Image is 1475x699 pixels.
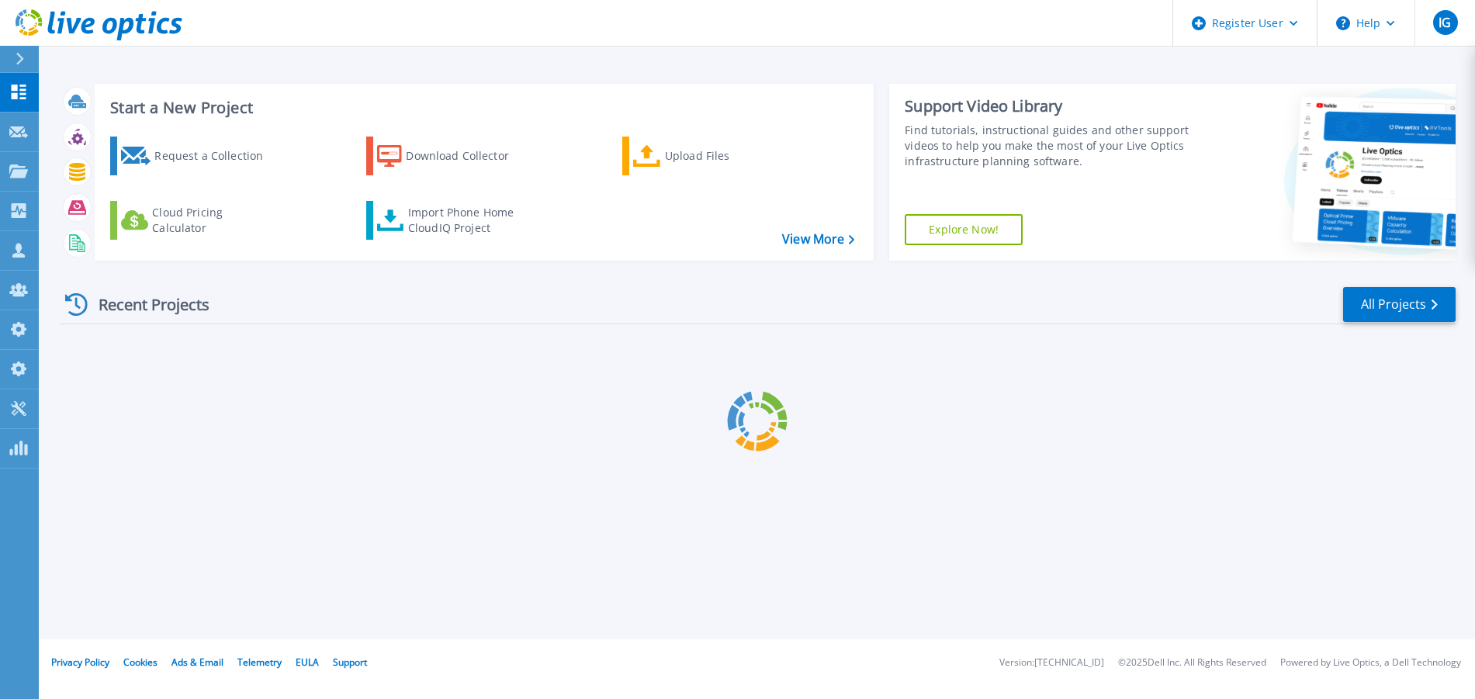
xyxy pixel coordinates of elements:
[110,201,283,240] a: Cloud Pricing Calculator
[665,140,789,171] div: Upload Files
[1280,658,1461,668] li: Powered by Live Optics, a Dell Technology
[905,123,1193,169] div: Find tutorials, instructional guides and other support videos to help you make the most of your L...
[905,214,1023,245] a: Explore Now!
[110,99,853,116] h3: Start a New Project
[237,656,282,669] a: Telemetry
[782,232,854,247] a: View More
[1118,658,1266,668] li: © 2025 Dell Inc. All Rights Reserved
[406,140,530,171] div: Download Collector
[366,137,539,175] a: Download Collector
[905,96,1193,116] div: Support Video Library
[152,205,276,236] div: Cloud Pricing Calculator
[999,658,1104,668] li: Version: [TECHNICAL_ID]
[154,140,279,171] div: Request a Collection
[408,205,529,236] div: Import Phone Home CloudIQ Project
[333,656,367,669] a: Support
[171,656,223,669] a: Ads & Email
[123,656,158,669] a: Cookies
[622,137,795,175] a: Upload Files
[110,137,283,175] a: Request a Collection
[296,656,319,669] a: EULA
[51,656,109,669] a: Privacy Policy
[60,285,230,324] div: Recent Projects
[1343,287,1456,322] a: All Projects
[1439,16,1451,29] span: IG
